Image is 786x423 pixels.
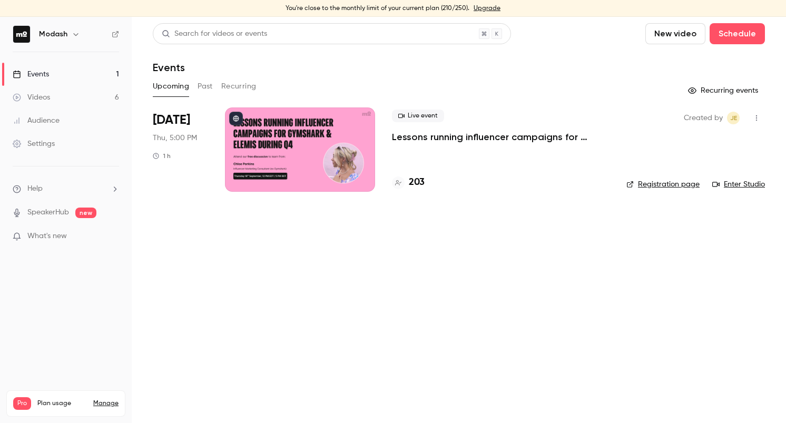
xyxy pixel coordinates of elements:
[27,183,43,194] span: Help
[712,179,765,190] a: Enter Studio
[27,207,69,218] a: SpeakerHub
[13,183,119,194] li: help-dropdown-opener
[392,175,425,190] a: 203
[106,232,119,241] iframe: Noticeable Trigger
[153,152,171,160] div: 1 h
[198,78,213,95] button: Past
[392,131,610,143] a: Lessons running influencer campaigns for Gymshark & Elemis during Q4
[221,78,257,95] button: Recurring
[645,23,705,44] button: New video
[13,92,50,103] div: Videos
[153,107,208,192] div: Sep 18 Thu, 5:00 PM (Europe/London)
[730,112,737,124] span: JE
[13,26,30,43] img: Modash
[27,231,67,242] span: What's new
[409,175,425,190] h4: 203
[75,208,96,218] span: new
[474,4,500,13] a: Upgrade
[684,112,723,124] span: Created by
[153,78,189,95] button: Upcoming
[626,179,700,190] a: Registration page
[13,139,55,149] div: Settings
[153,61,185,74] h1: Events
[37,399,87,408] span: Plan usage
[727,112,740,124] span: Jack Eaton
[93,399,119,408] a: Manage
[13,69,49,80] div: Events
[39,29,67,40] h6: Modash
[162,28,267,40] div: Search for videos or events
[710,23,765,44] button: Schedule
[153,133,197,143] span: Thu, 5:00 PM
[13,397,31,410] span: Pro
[392,110,444,122] span: Live event
[683,82,765,99] button: Recurring events
[153,112,190,129] span: [DATE]
[13,115,60,126] div: Audience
